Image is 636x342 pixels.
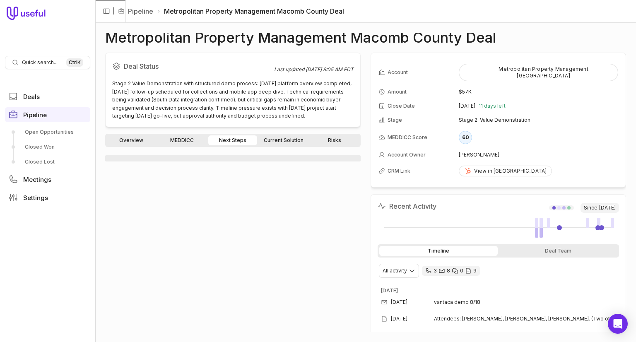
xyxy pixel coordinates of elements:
div: 60 [459,131,472,144]
td: Stage 2: Value Demonstration [459,113,618,127]
a: Overview [107,135,156,145]
div: Stage 2 Value Demonstration with structured demo process: [DATE] platform overview completed, [DA... [112,79,354,120]
span: Meetings [23,176,51,183]
span: Settings [23,195,48,201]
span: Account Owner [388,152,426,158]
span: ‌ [105,155,361,161]
h2: Deal Status [112,60,274,73]
a: Open Opportunities [5,125,90,139]
a: Next Steps [208,135,257,145]
li: Metropolitan Property Management Macomb County Deal [157,6,344,16]
span: Account [388,69,408,76]
button: Collapse sidebar [100,5,113,17]
span: Deals [23,94,40,100]
h1: Metropolitan Property Management Macomb County Deal [105,33,496,43]
div: Timeline [379,246,498,256]
span: | [113,6,115,16]
a: Closed Lost [5,155,90,169]
div: Last updated [274,66,354,73]
time: [DATE] 9:05 AM EDT [306,66,354,72]
a: Meetings [5,172,90,187]
time: [DATE] [459,103,475,109]
span: Attendees: [PERSON_NAME], [PERSON_NAME], [PERSON_NAME]. (Two others in same room - did not intro ... [434,316,616,322]
span: MEDDICC Score [388,134,427,141]
time: [DATE] [391,299,407,306]
a: Pipeline [5,107,90,122]
div: Open Intercom Messenger [608,314,628,334]
span: Pipeline [23,112,47,118]
a: View in [GEOGRAPHIC_DATA] [459,166,552,176]
time: [DATE] [391,316,407,322]
span: Stage [388,117,402,123]
time: [DATE] [599,205,616,211]
span: vantaca demo 8/18 [434,299,480,306]
div: View in [GEOGRAPHIC_DATA] [464,168,547,174]
span: Quick search... [22,59,58,66]
span: Amount [388,89,407,95]
span: Close Date [388,103,415,109]
div: 3 calls and 8 email threads [422,266,480,276]
a: Risks [310,135,359,145]
td: [PERSON_NAME] [459,148,618,161]
button: Metropolitan Property Management [GEOGRAPHIC_DATA] [459,64,618,81]
a: Current Solution [259,135,308,145]
a: Settings [5,190,90,205]
td: $57K [459,85,618,99]
a: Closed Won [5,140,90,154]
time: [DATE] [381,287,398,294]
a: MEDDICC [157,135,206,145]
div: Metropolitan Property Management [GEOGRAPHIC_DATA] [464,66,613,79]
span: 11 days left [479,103,506,109]
a: Deals [5,89,90,104]
div: Pipeline submenu [5,125,90,169]
h2: Recent Activity [378,201,436,211]
span: Since [581,203,619,213]
div: Deal Team [499,246,618,256]
span: CRM Link [388,168,410,174]
kbd: Ctrl K [66,58,83,67]
a: Pipeline [128,6,153,16]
